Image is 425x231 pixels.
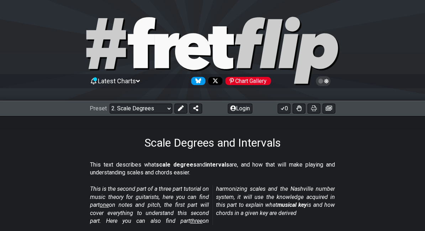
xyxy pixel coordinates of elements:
[190,217,203,224] span: three
[293,104,305,114] button: Toggle Dexterity for all fretkits
[100,201,109,208] span: one
[145,136,281,149] h1: Scale Degrees and Intervals
[90,105,107,112] span: Preset
[174,104,187,114] button: Edit Preset
[188,77,205,85] a: Follow #fretflip at Bluesky
[228,104,252,114] button: Login
[205,161,229,168] strong: intervals
[189,104,202,114] button: Share Preset
[278,104,290,114] button: 0
[322,104,335,114] button: Create image
[98,77,136,85] span: Latest Charts
[225,77,271,85] div: Chart Gallery
[156,161,196,168] strong: scale degrees
[222,77,271,85] a: #fretflip at Pinterest
[277,201,307,208] strong: musical key
[205,77,222,85] a: Follow #fretflip at X
[90,161,335,177] p: This text describes what and are, and how that will make playing and understanding scales and cho...
[90,185,335,224] em: This is the second part of a three part tutorial on music theory for guitarists, here you can fin...
[319,78,327,84] span: Toggle light / dark theme
[110,104,172,114] select: Preset
[308,104,320,114] button: Print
